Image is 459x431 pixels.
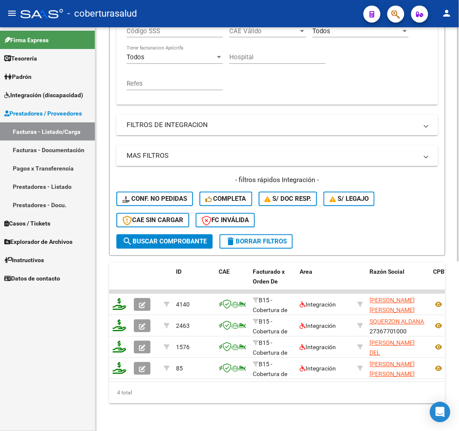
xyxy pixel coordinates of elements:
[253,297,287,324] span: B15 - Cobertura de Salud
[312,27,330,35] span: Todos
[176,301,190,308] span: 4140
[370,338,427,356] div: 27346394310
[430,402,450,422] div: Open Intercom Messenger
[370,360,427,378] div: 23250698844
[4,90,83,100] span: Integración (discapacidad)
[329,195,369,203] span: S/ legajo
[370,296,427,314] div: 27361292249
[300,301,336,308] span: Integración
[219,269,230,275] span: CAE
[370,340,415,366] span: [PERSON_NAME] DEL [PERSON_NAME]
[67,4,137,23] span: - coberturasalud
[219,234,293,249] button: Borrar Filtros
[323,192,375,206] button: S/ legajo
[116,192,193,206] button: Conf. no pedidas
[433,269,449,275] span: CPBT
[173,263,215,301] datatable-header-cell: ID
[370,317,427,335] div: 27367701000
[109,382,445,404] div: 4 total
[122,237,133,247] mat-icon: search
[445,298,456,312] i: Descargar documento
[445,362,456,376] i: Descargar documento
[176,269,182,275] span: ID
[205,195,246,203] span: Completa
[442,8,452,18] mat-icon: person
[300,323,336,330] span: Integración
[116,234,213,249] button: Buscar Comprobante
[127,54,144,61] span: Todos
[4,54,37,63] span: Tesorería
[300,365,336,372] span: Integración
[122,195,187,203] span: Conf. no pedidas
[300,269,312,275] span: Area
[300,344,336,351] span: Integración
[229,27,298,35] span: CAE Válido
[253,361,287,388] span: B15 - Cobertura de Salud
[127,121,418,130] mat-panel-title: FILTROS DE INTEGRACION
[176,344,190,351] span: 1576
[7,8,17,18] mat-icon: menu
[296,263,354,301] datatable-header-cell: Area
[116,146,438,166] mat-expansion-panel-header: MAS FILTROS
[225,237,236,247] mat-icon: delete
[370,318,424,325] span: SQUERZON ALDANA
[4,255,44,265] span: Instructivos
[122,217,183,224] span: CAE SIN CARGAR
[4,109,82,118] span: Prestadores / Proveedores
[127,151,418,161] mat-panel-title: MAS FILTROS
[265,195,312,203] span: S/ Doc Resp.
[4,35,49,45] span: Firma Express
[176,323,190,330] span: 2463
[199,192,252,206] button: Completa
[122,238,207,246] span: Buscar Comprobante
[202,217,249,224] span: FC Inválida
[259,192,318,206] button: S/ Doc Resp.
[370,297,415,314] span: [PERSON_NAME] [PERSON_NAME]
[249,263,296,301] datatable-header-cell: Facturado x Orden De
[253,340,287,366] span: B15 - Cobertura de Salud
[215,263,249,301] datatable-header-cell: CAE
[4,274,60,283] span: Datos de contacto
[253,318,287,345] span: B15 - Cobertura de Salud
[116,213,189,228] button: CAE SIN CARGAR
[116,115,438,136] mat-expansion-panel-header: FILTROS DE INTEGRACION
[445,341,456,354] i: Descargar documento
[196,213,255,228] button: FC Inválida
[253,269,285,285] span: Facturado x Orden De
[370,361,415,378] span: [PERSON_NAME] [PERSON_NAME]
[225,238,287,246] span: Borrar Filtros
[116,176,438,185] h4: - filtros rápidos Integración -
[445,319,456,333] i: Descargar documento
[4,72,32,81] span: Padrón
[366,263,430,301] datatable-header-cell: Razón Social
[4,237,72,246] span: Explorador de Archivos
[4,219,50,228] span: Casos / Tickets
[370,269,405,275] span: Razón Social
[176,365,183,372] span: 85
